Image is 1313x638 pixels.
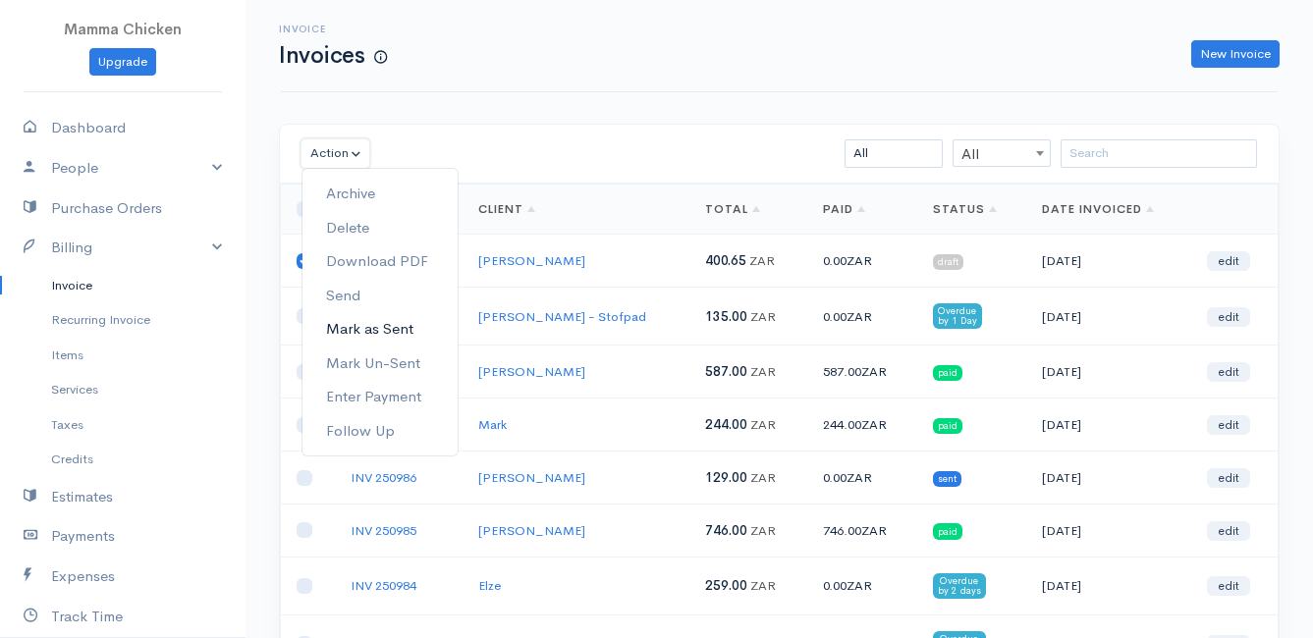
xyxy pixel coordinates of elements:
[302,380,458,414] a: Enter Payment
[933,418,962,434] span: paid
[933,303,982,329] span: Overdue by 1 Day
[705,522,747,539] span: 746.00
[705,469,747,486] span: 129.00
[1207,307,1250,327] a: edit
[1207,576,1250,596] a: edit
[351,577,416,594] a: INV 250984
[953,139,1051,167] span: All
[1026,505,1191,558] td: [DATE]
[933,365,962,381] span: paid
[847,252,872,269] span: ZAR
[478,522,585,539] a: [PERSON_NAME]
[807,452,917,505] td: 0.00
[302,177,458,211] a: Archive
[478,363,585,380] a: [PERSON_NAME]
[1026,346,1191,399] td: [DATE]
[847,469,872,486] span: ZAR
[1061,139,1257,168] input: Search
[1026,399,1191,452] td: [DATE]
[750,363,776,380] span: ZAR
[374,49,387,66] span: How to create your first Invoice?
[478,416,507,433] a: Mark
[705,577,747,594] span: 259.00
[1207,468,1250,488] a: edit
[64,20,182,38] span: Mamma Chicken
[807,235,917,288] td: 0.00
[847,577,872,594] span: ZAR
[750,577,776,594] span: ZAR
[1207,251,1250,271] a: edit
[823,201,865,217] a: Paid
[1207,521,1250,541] a: edit
[933,573,986,599] span: Overdue by 2 days
[478,577,501,594] a: Elze
[750,308,776,325] span: ZAR
[351,469,416,486] a: INV 250986
[933,254,963,270] span: draft
[705,363,747,380] span: 587.00
[1026,557,1191,614] td: [DATE]
[478,308,646,325] a: [PERSON_NAME] - Stofpad
[1026,452,1191,505] td: [DATE]
[302,244,458,279] a: Download PDF
[302,346,458,381] a: Mark Un-Sent
[750,469,776,486] span: ZAR
[933,523,962,539] span: paid
[807,346,917,399] td: 587.00
[279,24,387,34] h6: Invoice
[279,43,387,68] h1: Invoices
[705,416,747,433] span: 244.00
[478,469,585,486] a: [PERSON_NAME]
[1026,235,1191,288] td: [DATE]
[750,416,776,433] span: ZAR
[954,140,1050,168] span: All
[807,505,917,558] td: 746.00
[861,416,887,433] span: ZAR
[89,48,156,77] a: Upgrade
[861,363,887,380] span: ZAR
[933,201,997,217] a: Status
[302,312,458,346] a: Mark as Sent
[933,471,961,487] span: sent
[807,557,917,614] td: 0.00
[1026,288,1191,346] td: [DATE]
[749,252,775,269] span: ZAR
[807,288,917,346] td: 0.00
[302,414,458,449] a: Follow Up
[847,308,872,325] span: ZAR
[478,252,585,269] a: [PERSON_NAME]
[1042,201,1153,217] a: Date Invoiced
[705,308,747,325] span: 135.00
[301,139,369,168] button: Action
[807,399,917,452] td: 244.00
[478,201,535,217] a: Client
[750,522,776,539] span: ZAR
[1191,40,1280,69] a: New Invoice
[1207,362,1250,382] a: edit
[351,522,416,539] a: INV 250985
[302,211,458,245] a: Delete
[1207,415,1250,435] a: edit
[302,279,458,313] a: Send
[861,522,887,539] span: ZAR
[705,252,746,269] span: 400.65
[705,201,760,217] a: Total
